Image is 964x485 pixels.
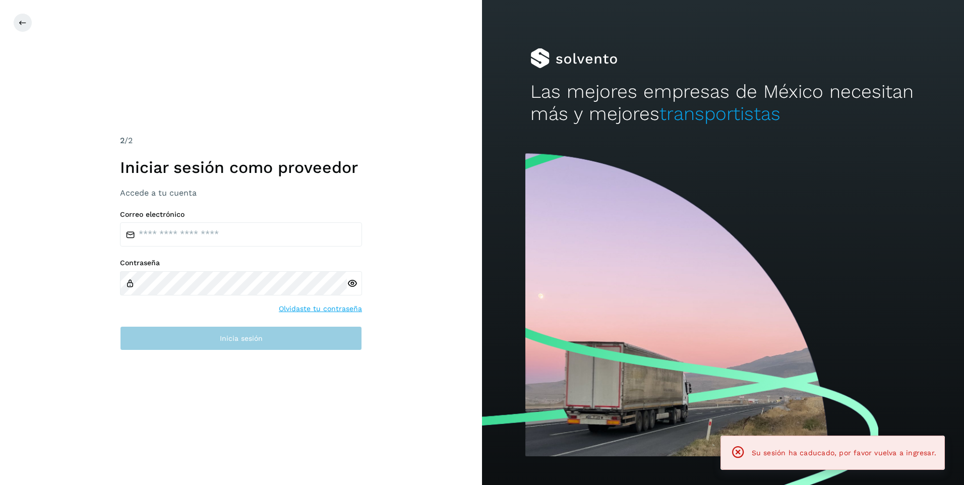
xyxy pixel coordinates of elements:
[120,135,362,147] div: /2
[120,188,362,198] h3: Accede a tu cuenta
[659,103,780,125] span: transportistas
[120,326,362,350] button: Inicia sesión
[120,158,362,177] h1: Iniciar sesión como proveedor
[120,210,362,219] label: Correo electrónico
[220,335,263,342] span: Inicia sesión
[120,136,125,145] span: 2
[120,259,362,267] label: Contraseña
[530,81,916,126] h2: Las mejores empresas de México necesitan más y mejores
[279,304,362,314] a: Olvidaste tu contraseña
[752,449,936,457] span: Su sesión ha caducado, por favor vuelva a ingresar.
